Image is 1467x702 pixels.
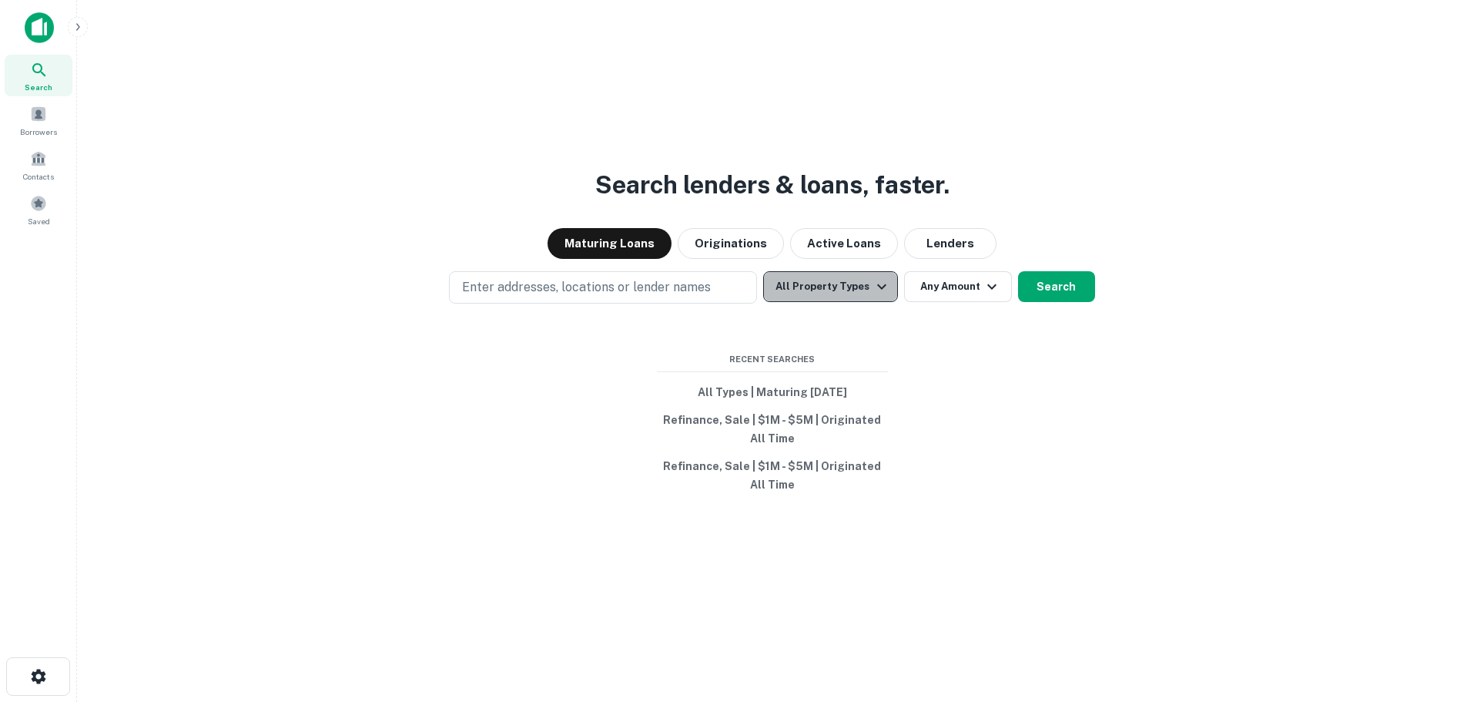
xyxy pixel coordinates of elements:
[548,228,672,259] button: Maturing Loans
[657,452,888,499] button: Refinance, Sale | $1M - $5M | Originated All Time
[5,144,72,186] a: Contacts
[1390,579,1467,653] iframe: Chat Widget
[657,353,888,366] span: Recent Searches
[25,81,52,93] span: Search
[678,228,784,259] button: Originations
[595,166,950,203] h3: Search lenders & loans, faster.
[763,271,897,302] button: All Property Types
[5,189,72,230] a: Saved
[5,99,72,141] a: Borrowers
[25,12,54,43] img: capitalize-icon.png
[657,406,888,452] button: Refinance, Sale | $1M - $5M | Originated All Time
[790,228,898,259] button: Active Loans
[657,378,888,406] button: All Types | Maturing [DATE]
[1018,271,1095,302] button: Search
[23,170,54,183] span: Contacts
[462,278,711,297] p: Enter addresses, locations or lender names
[449,271,757,304] button: Enter addresses, locations or lender names
[5,55,72,96] a: Search
[20,126,57,138] span: Borrowers
[28,215,50,227] span: Saved
[904,271,1012,302] button: Any Amount
[904,228,996,259] button: Lenders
